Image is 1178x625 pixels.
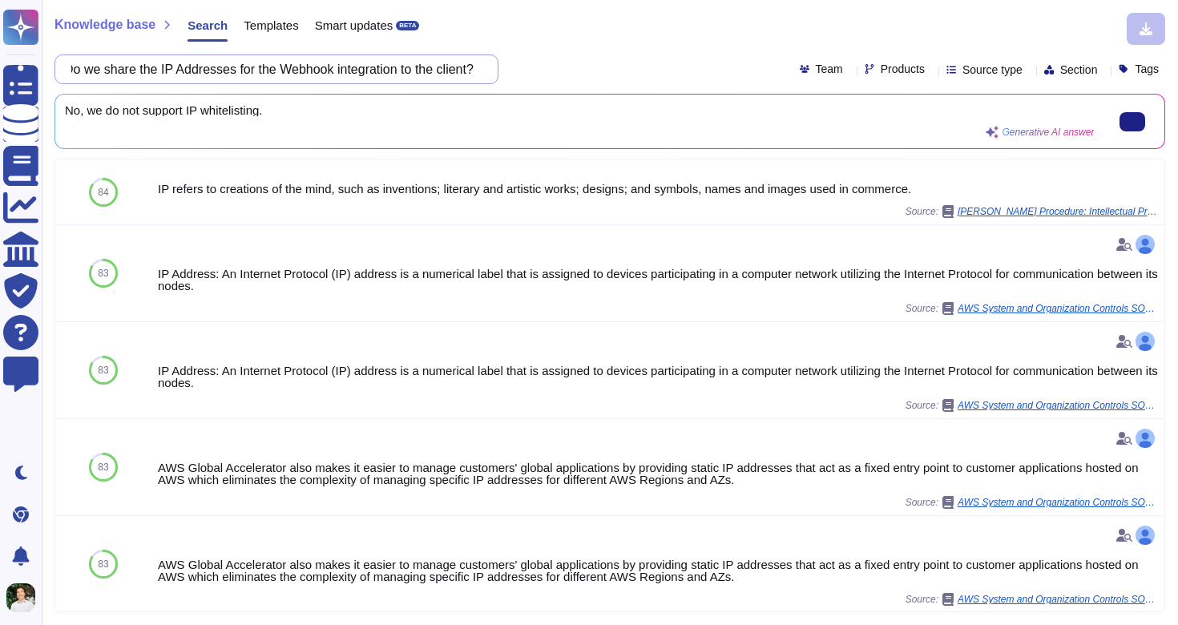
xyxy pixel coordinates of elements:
img: user [1136,235,1155,254]
span: [PERSON_NAME] Procedure: Intellectual Property (IP) Protections for Clients.pdf [958,207,1158,216]
img: user [1136,332,1155,351]
span: 84 [98,187,108,197]
span: Section [1060,64,1098,75]
span: 83 [98,268,108,278]
span: No, we do not support IP whitelisting. [65,104,1094,116]
span: Tags [1135,63,1159,75]
span: Source: [906,205,1158,218]
span: 83 [98,365,108,375]
span: Source: [906,399,1158,412]
span: Smart updates [315,19,393,31]
span: Team [816,63,843,75]
span: AWS System and Organization Controls SOC 2 Report.pdf [958,304,1158,313]
div: AWS Global Accelerator also makes it easier to manage customers' global applications by providing... [158,462,1158,486]
div: IP Address: An Internet Protocol (IP) address is a numerical label that is assigned to devices pa... [158,365,1158,389]
img: user [1136,526,1155,545]
span: Source: [906,302,1158,315]
span: Source: [906,496,1158,509]
span: Source: [906,593,1158,606]
span: Products [881,63,925,75]
span: Search [188,19,228,31]
img: user [6,583,35,612]
button: user [3,580,46,615]
div: IP Address: An Internet Protocol (IP) address is a numerical label that is assigned to devices pa... [158,268,1158,292]
span: 83 [98,462,108,472]
span: AWS System and Organization Controls SOC 1 Report.pdf [958,401,1158,410]
div: BETA [396,21,419,30]
span: AWS System and Organization Controls SOC 2 Report.pdf [958,498,1158,507]
img: user [1136,429,1155,448]
span: Templates [244,19,298,31]
div: IP refers to creations of the mind, such as inventions; literary and artistic works; designs; and... [158,183,1158,195]
span: 83 [98,559,108,569]
span: AWS System and Organization Controls SOC 1 Report.pdf [958,595,1158,604]
span: Knowledge base [54,18,155,31]
span: Source type [962,64,1023,75]
input: Search a question or template... [63,55,482,83]
span: Generative AI answer [1002,127,1094,137]
div: AWS Global Accelerator also makes it easier to manage customers' global applications by providing... [158,558,1158,583]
